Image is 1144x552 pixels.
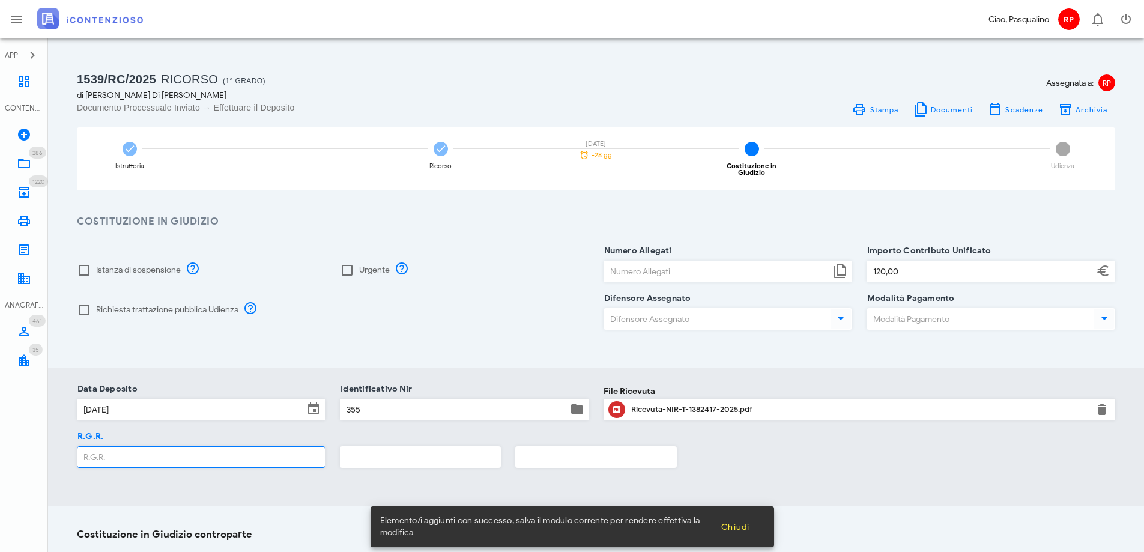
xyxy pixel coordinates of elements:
[601,245,672,257] label: Numero Allegati
[1083,5,1112,34] button: Distintivo
[29,344,43,356] span: Distintivo
[223,77,265,85] span: (1° Grado)
[575,141,617,147] div: [DATE]
[429,163,452,169] div: Ricorso
[37,8,143,29] img: logo-text-2x.png
[5,103,43,114] div: CONTENZIOSO
[988,13,1049,26] div: Ciao, Pasqualino
[32,346,39,354] span: 35
[161,73,218,86] span: Ricorso
[981,101,1051,118] button: Scadenze
[864,245,991,257] label: Importo Contributo Unificato
[77,527,1115,542] h3: Costituzione in Giudizio controparte
[96,264,181,276] label: Istanza di sospensione
[867,309,1091,329] input: Modalità Pagamento
[29,147,46,159] span: Distintivo
[845,101,906,118] a: Stampa
[77,73,156,86] span: 1539/RC/2025
[711,516,760,538] button: Chiudi
[32,149,43,157] span: 286
[32,317,42,325] span: 461
[5,300,43,311] div: ANAGRAFICA
[592,152,612,159] span: -28 gg
[601,293,691,305] label: Difensore Assegnato
[631,400,1088,419] div: Clicca per aprire un'anteprima del file o scaricarlo
[867,261,1094,282] input: Importo Contributo Unificato
[115,163,144,169] div: Istruttoria
[721,522,750,532] span: Chiudi
[74,431,103,443] label: R.G.R.
[1005,105,1043,114] span: Scadenze
[32,178,44,186] span: 1220
[77,214,1115,229] h3: Costituzione in Giudizio
[29,315,46,327] span: Distintivo
[96,304,238,316] label: Richiesta trattazione pubblica Udienza
[906,101,981,118] button: Documenti
[604,309,828,329] input: Difensore Assegnato
[930,105,973,114] span: Documenti
[77,102,589,114] div: Documento Processuale Inviato → Effettuare il Deposito
[1075,105,1108,114] span: Archivia
[29,175,48,187] span: Distintivo
[604,261,831,282] input: Numero Allegati
[359,264,390,276] label: Urgente
[337,383,412,395] label: Identificativo Nir
[864,293,955,305] label: Modalità Pagamento
[340,399,567,420] input: Identificativo Nir
[1054,5,1083,34] button: RP
[1098,74,1115,91] span: RP
[77,89,589,102] div: di [PERSON_NAME] Di [PERSON_NAME]
[77,447,325,467] input: R.G.R.
[74,383,138,395] label: Data Deposito
[1095,402,1109,417] button: Elimina
[608,401,625,418] button: Clicca per aprire un'anteprima del file o scaricarlo
[604,385,655,398] label: File Ricevuta
[1058,8,1080,30] span: RP
[1050,101,1115,118] button: Archivia
[631,405,1088,414] div: Ricevuta-NIR-T-1382417-2025.pdf
[869,105,898,114] span: Stampa
[380,515,711,539] span: Elemento/i aggiunti con successo, salva il modulo corrente per rendere effettiva la modifica
[745,142,759,156] span: 3
[1056,142,1070,156] span: 4
[1046,77,1094,89] span: Assegnata a:
[713,163,790,176] div: Costituzione in Giudizio
[1051,163,1074,169] div: Udienza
